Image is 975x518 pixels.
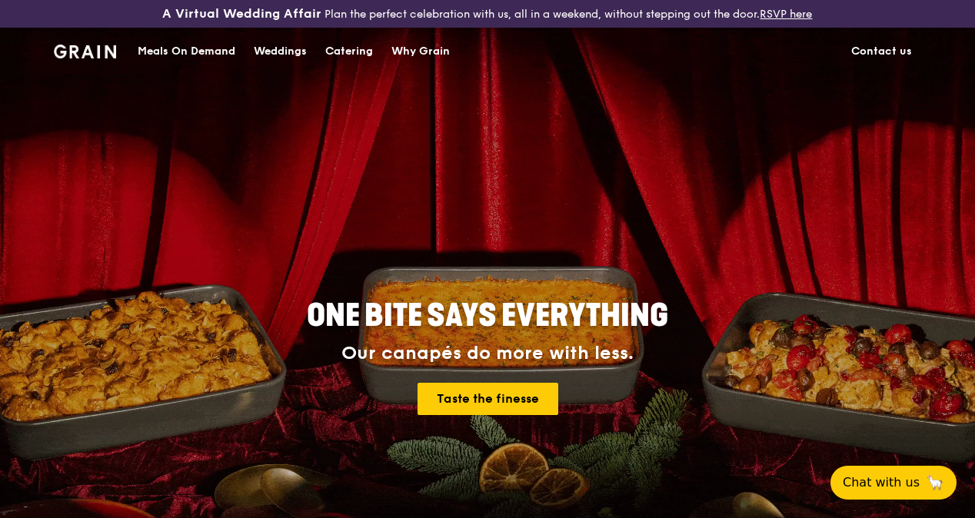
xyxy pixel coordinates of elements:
a: RSVP here [760,8,812,21]
button: Chat with us🦙 [830,466,957,500]
a: Why Grain [382,28,459,75]
span: 🦙 [926,473,944,492]
div: Meals On Demand [138,28,235,75]
h3: A Virtual Wedding Affair [162,6,321,22]
img: Grain [54,45,116,58]
a: Taste the finesse [418,383,558,415]
div: Plan the perfect celebration with us, all in a weekend, without stepping out the door. [162,6,812,22]
a: GrainGrain [54,27,116,73]
span: Chat with us [843,473,920,492]
a: Weddings [245,28,316,75]
div: Why Grain [391,28,450,75]
a: Catering [316,28,382,75]
div: Our canapés do more with less. [211,343,764,364]
span: ONE BITE SAYS EVERYTHING [307,297,668,334]
a: Contact us [842,28,921,75]
div: Weddings [254,28,307,75]
div: Catering [325,28,373,75]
